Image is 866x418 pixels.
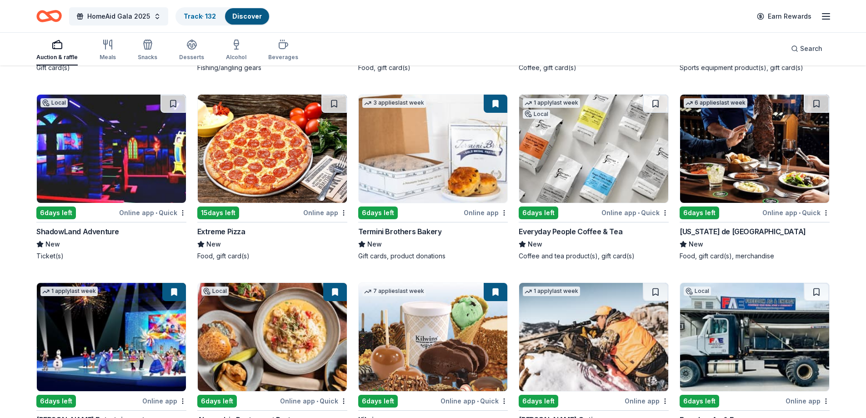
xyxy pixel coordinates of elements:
div: Online app [303,207,347,218]
div: Online app [625,395,669,407]
button: HomeAid Gala 2025 [69,7,168,25]
div: Online app Quick [119,207,186,218]
span: New [206,239,221,250]
img: Image for Burris Optics [519,283,668,391]
span: • [638,209,640,217]
div: Online app [786,395,830,407]
img: Image for Kilwins [359,283,508,391]
div: 6 days left [680,395,719,408]
div: Coffee and tea product(s), gift card(s) [519,252,669,261]
div: Alcohol [226,54,246,61]
div: Food, gift card(s) [358,63,508,72]
img: Image for Freedom Ag & Energy [680,283,829,391]
div: ShadowLand Adventure [36,226,119,237]
a: Image for Termini Brothers Bakery3 applieslast week6days leftOnline appTermini Brothers BakeryNew... [358,94,508,261]
img: Image for Termini Brothers Bakery [359,95,508,203]
div: Food, gift card(s), merchandise [680,252,830,261]
div: 6 applies last week [684,98,747,108]
div: Online app Quick [762,207,830,218]
a: Home [36,5,62,27]
div: 6 days left [680,206,719,219]
div: Local [40,98,68,107]
img: Image for Extreme Pizza [198,95,347,203]
img: Image for ShadowLand Adventure [37,95,186,203]
a: Track· 132 [184,12,216,20]
div: Local [201,287,229,296]
span: Search [800,43,822,54]
div: 6 days left [36,206,76,219]
div: Gift card(s) [36,63,186,72]
img: Image for Alexandria Restaurant Partners [198,283,347,391]
div: Online app Quick [601,207,669,218]
div: Online app [464,207,508,218]
button: Track· 132Discover [175,7,270,25]
img: Image for Texas de Brazil [680,95,829,203]
a: Discover [232,12,262,20]
button: Alcohol [226,35,246,65]
div: Extreme Pizza [197,226,245,237]
div: 6 days left [358,395,398,408]
div: Gift cards, product donations [358,252,508,261]
div: Meals [100,54,116,61]
div: Local [523,110,550,119]
div: Snacks [138,54,157,61]
div: 6 days left [36,395,76,408]
div: [US_STATE] de [GEOGRAPHIC_DATA] [680,226,806,237]
div: 6 days left [358,206,398,219]
a: Image for Extreme Pizza15days leftOnline appExtreme PizzaNewFood, gift card(s) [197,94,347,261]
span: New [689,239,703,250]
div: Termini Brothers Bakery [358,226,442,237]
div: Everyday People Coffee & Tea [519,226,622,237]
span: • [316,398,318,405]
div: 6 days left [197,395,237,408]
div: 3 applies last week [362,98,426,108]
div: 1 apply last week [40,287,98,296]
div: Beverages [268,54,298,61]
div: 15 days left [197,206,239,219]
button: Auction & raffle [36,35,78,65]
span: • [477,398,479,405]
div: Fishing/angling gears [197,63,347,72]
a: Image for Texas de Brazil6 applieslast week6days leftOnline app•Quick[US_STATE] de [GEOGRAPHIC_DA... [680,94,830,261]
a: Image for ShadowLand AdventureLocal6days leftOnline app•QuickShadowLand AdventureNewTicket(s) [36,94,186,261]
span: • [155,209,157,217]
a: Earn Rewards [751,8,817,25]
a: Image for Everyday People Coffee & Tea1 applylast weekLocal6days leftOnline app•QuickEveryday Peo... [519,94,669,261]
div: Online app Quick [441,395,508,407]
div: 1 apply last week [523,287,580,296]
button: Desserts [179,35,204,65]
button: Search [784,40,830,58]
img: Image for Feld Entertainment [37,283,186,391]
span: New [528,239,542,250]
span: • [799,209,801,217]
div: Ticket(s) [36,252,186,261]
span: New [45,239,60,250]
div: Auction & raffle [36,54,78,61]
span: HomeAid Gala 2025 [87,11,150,22]
span: New [367,239,382,250]
div: Food, gift card(s) [197,252,347,261]
img: Image for Everyday People Coffee & Tea [519,95,668,203]
div: Local [684,287,711,296]
div: Online app [142,395,186,407]
button: Meals [100,35,116,65]
button: Beverages [268,35,298,65]
div: 6 days left [519,206,558,219]
div: Desserts [179,54,204,61]
div: 6 days left [519,395,558,408]
div: 7 applies last week [362,287,426,296]
div: Coffee, gift card(s) [519,63,669,72]
div: 1 apply last week [523,98,580,108]
button: Snacks [138,35,157,65]
div: Online app Quick [280,395,347,407]
div: Sports equipment product(s), gift card(s) [680,63,830,72]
